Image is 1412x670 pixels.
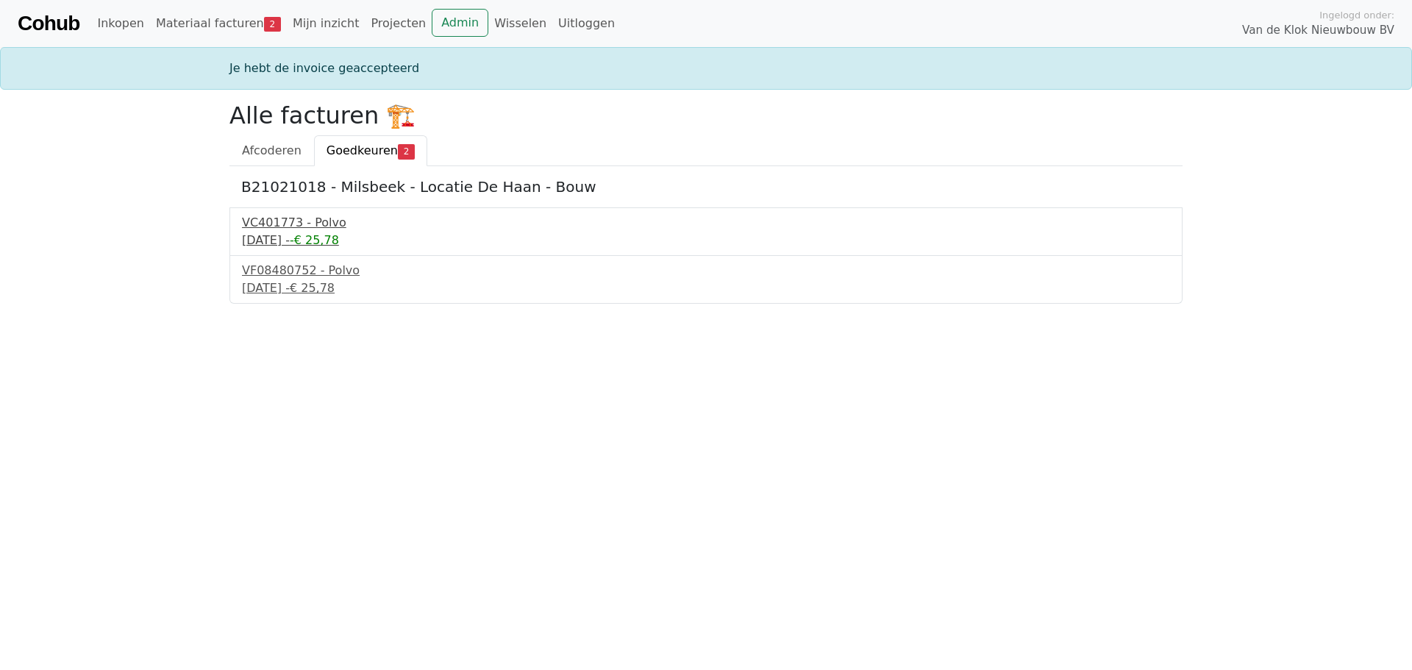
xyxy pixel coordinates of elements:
[488,9,552,38] a: Wisselen
[432,9,488,37] a: Admin
[290,233,339,247] span: -€ 25,78
[229,135,314,166] a: Afcoderen
[264,17,281,32] span: 2
[229,101,1183,129] h2: Alle facturen 🏗️
[242,232,1170,249] div: [DATE] -
[327,143,398,157] span: Goedkeuren
[242,214,1170,232] div: VC401773 - Polvo
[18,6,79,41] a: Cohub
[242,262,1170,279] div: VF08480752 - Polvo
[287,9,366,38] a: Mijn inzicht
[1319,8,1394,22] span: Ingelogd onder:
[314,135,427,166] a: Goedkeuren2
[91,9,149,38] a: Inkopen
[242,214,1170,249] a: VC401773 - Polvo[DATE] --€ 25,78
[552,9,621,38] a: Uitloggen
[242,143,302,157] span: Afcoderen
[398,144,415,159] span: 2
[365,9,432,38] a: Projecten
[1242,22,1394,39] span: Van de Klok Nieuwbouw BV
[241,178,1171,196] h5: B21021018 - Milsbeek - Locatie De Haan - Bouw
[290,281,335,295] span: € 25,78
[242,262,1170,297] a: VF08480752 - Polvo[DATE] -€ 25,78
[221,60,1191,77] div: Je hebt de invoice geaccepteerd
[150,9,287,38] a: Materiaal facturen2
[242,279,1170,297] div: [DATE] -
